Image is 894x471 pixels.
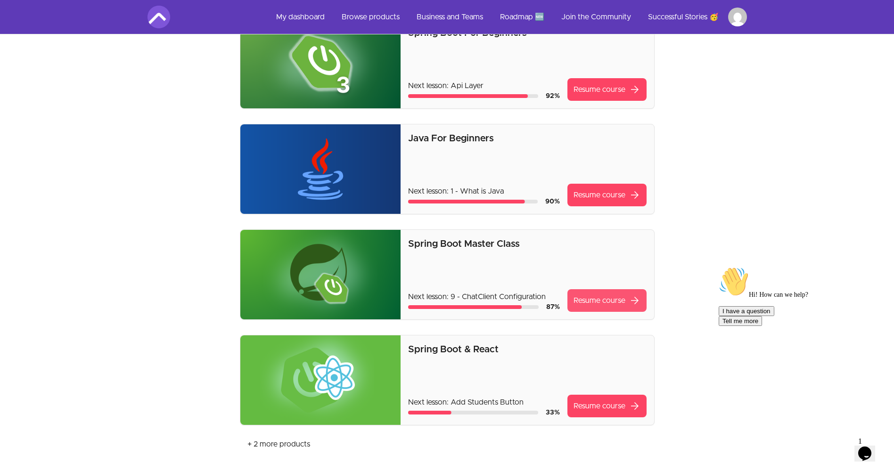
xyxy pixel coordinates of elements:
[4,43,59,53] button: I have a question
[567,78,647,101] a: Resume coursearrow_forward
[240,19,401,108] img: Product image for Spring Boot For Beginners
[408,94,538,98] div: Course progress
[545,198,560,205] span: 90 %
[408,200,537,203] div: Course progress
[728,8,747,26] img: Profile image for San Tol
[408,397,559,408] p: Next lesson: Add Students Button
[409,6,491,28] a: Business and Teams
[148,6,170,28] img: Amigoscode logo
[629,295,640,306] span: arrow_forward
[408,305,538,309] div: Course progress
[640,6,726,28] a: Successful Stories 🥳
[567,289,647,312] a: Resume coursearrow_forward
[546,93,560,99] span: 92 %
[408,132,646,145] p: Java For Beginners
[408,411,538,414] div: Course progress
[554,6,639,28] a: Join the Community
[240,335,401,425] img: Product image for Spring Boot & React
[334,6,407,28] a: Browse products
[269,6,747,28] nav: Main
[546,304,560,310] span: 87 %
[567,184,647,206] a: Resume coursearrow_forward
[240,124,401,214] img: Product image for Java For Beginners
[408,80,559,91] p: Next lesson: Api Layer
[408,343,646,356] p: Spring Boot & React
[715,263,885,429] iframe: chat widget
[408,237,646,251] p: Spring Boot Master Class
[4,53,47,63] button: Tell me more
[492,6,552,28] a: Roadmap 🆕
[629,400,640,412] span: arrow_forward
[269,6,332,28] a: My dashboard
[854,433,885,462] iframe: chat widget
[567,395,647,417] a: Resume coursearrow_forward
[546,409,560,416] span: 33 %
[240,433,318,455] button: + 2 more products
[4,28,93,35] span: Hi! How can we help?
[408,291,559,302] p: Next lesson: 9 - ChatClient Configuration
[408,186,559,197] p: Next lesson: 1 - What is Java
[240,230,401,319] img: Product image for Spring Boot Master Class
[4,4,34,34] img: :wave:
[629,189,640,201] span: arrow_forward
[4,4,173,63] div: 👋Hi! How can we help?I have a questionTell me more
[629,84,640,95] span: arrow_forward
